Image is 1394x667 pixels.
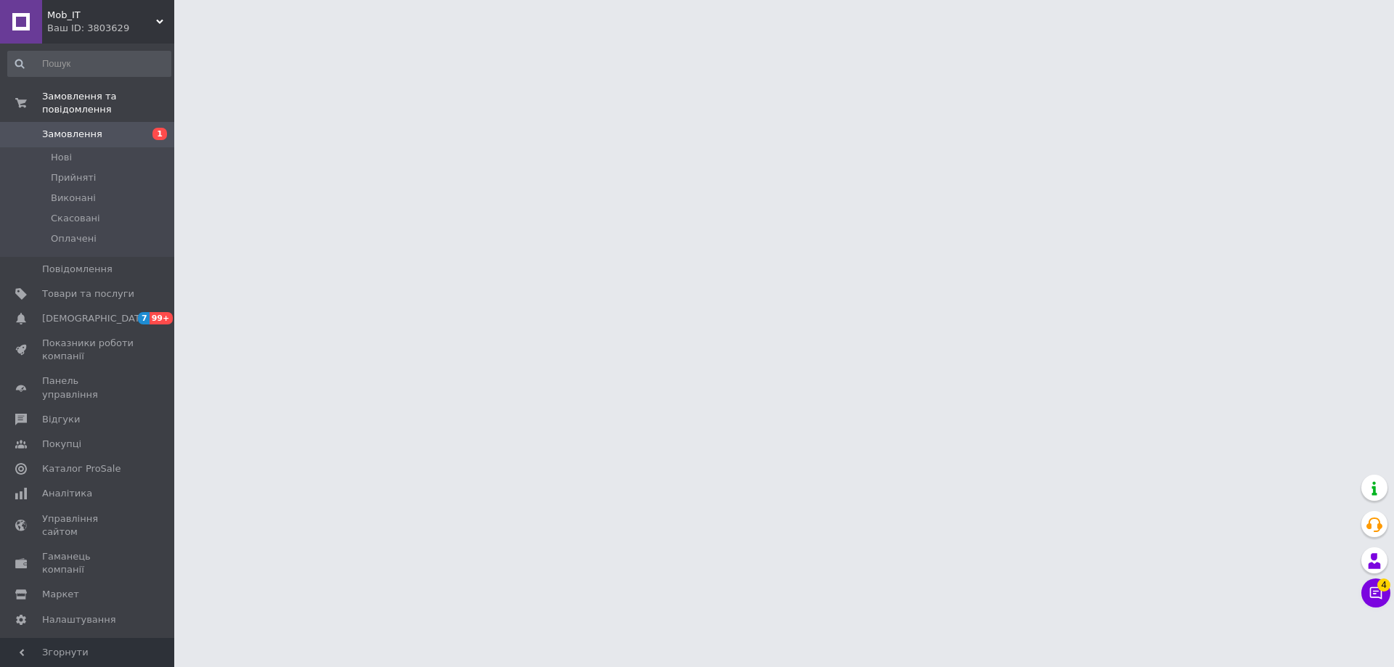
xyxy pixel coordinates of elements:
span: 7 [138,312,150,324]
span: Виконані [51,192,96,205]
span: Налаштування [42,613,116,626]
span: Гаманець компанії [42,550,134,576]
span: 1 [152,128,167,140]
span: Панель управління [42,375,134,401]
span: Замовлення та повідомлення [42,90,174,116]
span: [DEMOGRAPHIC_DATA] [42,312,150,325]
span: Відгуки [42,413,80,426]
span: Аналітика [42,487,92,500]
input: Пошук [7,51,171,77]
span: Управління сайтом [42,512,134,539]
span: Маркет [42,588,79,601]
div: Ваш ID: 3803629 [47,22,174,35]
span: Повідомлення [42,263,113,276]
span: 99+ [150,312,174,324]
span: Показники роботи компанії [42,337,134,363]
span: Покупці [42,438,81,451]
span: Скасовані [51,212,100,225]
span: Нові [51,151,72,164]
span: 4 [1377,578,1390,592]
button: Чат з покупцем4 [1361,578,1390,607]
span: Оплачені [51,232,97,245]
span: Mob_IT [47,9,156,22]
span: Замовлення [42,128,102,141]
span: Товари та послуги [42,287,134,300]
span: Прийняті [51,171,96,184]
span: Каталог ProSale [42,462,121,475]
